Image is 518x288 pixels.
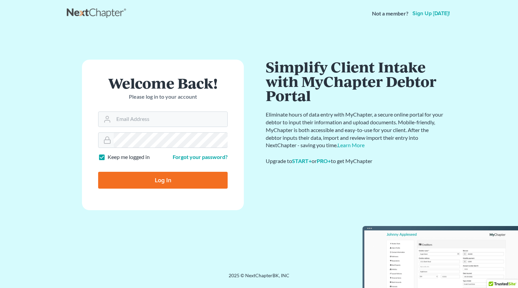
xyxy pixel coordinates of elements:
a: Forgot your password? [173,154,228,160]
a: Learn More [338,142,365,148]
div: Upgrade to or to get MyChapter [266,157,444,165]
input: Log In [98,172,228,189]
p: Please log in to your account [98,93,228,101]
p: Eliminate hours of data entry with MyChapter, a secure online portal for your debtor to input the... [266,111,444,149]
input: Email Address [114,112,227,127]
h1: Simplify Client Intake with MyChapter Debtor Portal [266,60,444,103]
a: START+ [292,158,312,164]
div: 2025 © NextChapterBK, INC [67,272,451,284]
a: Sign up [DATE]! [411,11,451,16]
h1: Welcome Back! [98,76,228,90]
label: Keep me logged in [108,153,150,161]
a: PRO+ [317,158,331,164]
strong: Not a member? [372,10,408,18]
